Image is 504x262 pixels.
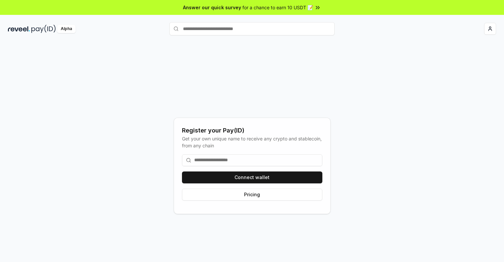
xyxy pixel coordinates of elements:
div: Register your Pay(ID) [182,126,322,135]
button: Connect wallet [182,171,322,183]
div: Alpha [57,25,76,33]
span: Answer our quick survey [183,4,241,11]
img: pay_id [31,25,56,33]
img: reveel_dark [8,25,30,33]
div: Get your own unique name to receive any crypto and stablecoin, from any chain [182,135,322,149]
span: for a chance to earn 10 USDT 📝 [242,4,313,11]
button: Pricing [182,189,322,201]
